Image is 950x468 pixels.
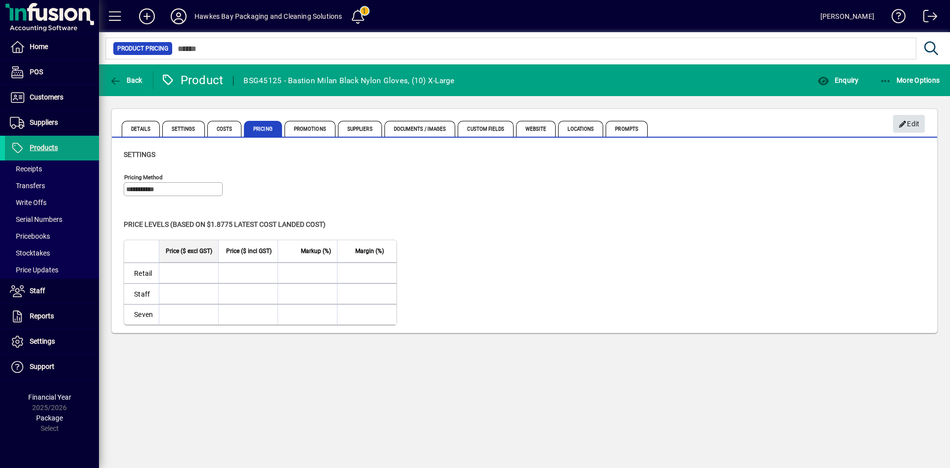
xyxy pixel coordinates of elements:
span: Costs [207,121,242,137]
td: Staff [124,283,159,304]
button: More Options [877,71,943,89]
span: Locations [558,121,603,137]
span: Back [109,76,142,84]
a: Stocktakes [5,245,99,261]
span: Financial Year [28,393,71,401]
span: Enquiry [817,76,858,84]
a: Settings [5,329,99,354]
span: Product Pricing [117,44,168,53]
span: Promotions [285,121,335,137]
span: Price levels (based on $1.8775 Latest cost landed cost) [124,220,326,228]
span: Home [30,43,48,51]
span: Documents / Images [384,121,456,137]
a: Reports [5,304,99,329]
span: Reports [30,312,54,320]
a: Knowledge Base [884,2,906,34]
a: Pricebooks [5,228,99,245]
a: POS [5,60,99,85]
span: Package [36,414,63,422]
span: Serial Numbers [10,215,62,223]
span: Website [516,121,556,137]
button: Edit [893,115,925,133]
span: Receipts [10,165,42,173]
span: Write Offs [10,199,47,207]
div: Product [161,72,224,88]
a: Customers [5,85,99,110]
span: Settings [30,337,55,345]
span: Price ($ incl GST) [226,246,272,257]
span: Pricebooks [10,232,50,240]
a: Receipts [5,160,99,177]
button: Back [107,71,145,89]
button: Profile [163,7,194,25]
span: Support [30,363,54,370]
button: Add [131,7,163,25]
span: Customers [30,93,63,101]
span: Suppliers [338,121,382,137]
span: Margin (%) [355,246,384,257]
a: Price Updates [5,261,99,278]
span: More Options [880,76,940,84]
a: Transfers [5,177,99,194]
a: Suppliers [5,110,99,135]
div: [PERSON_NAME] [820,8,874,24]
span: Settings [124,151,155,158]
span: Details [122,121,160,137]
td: Retail [124,262,159,283]
a: Support [5,355,99,379]
span: Prompts [606,121,648,137]
span: POS [30,68,43,76]
span: Settings [162,121,205,137]
span: Edit [899,116,920,132]
span: Staff [30,287,45,295]
div: BSG45125 - Bastion Milan Black Nylon Gloves, (10) X-Large [243,73,454,89]
td: Seven [124,304,159,324]
a: Staff [5,279,99,304]
span: Price Updates [10,266,58,274]
span: Stocktakes [10,249,50,257]
button: Enquiry [815,71,861,89]
a: Serial Numbers [5,211,99,228]
mat-label: Pricing method [124,174,163,181]
span: Markup (%) [301,246,331,257]
a: Write Offs [5,194,99,211]
app-page-header-button: Back [99,71,153,89]
span: Price ($ excl GST) [166,246,212,257]
a: Logout [916,2,938,34]
span: Products [30,144,58,152]
span: Suppliers [30,118,58,126]
span: Custom Fields [458,121,513,137]
span: Pricing [244,121,282,137]
div: Hawkes Bay Packaging and Cleaning Solutions [194,8,342,24]
span: Transfers [10,182,45,190]
a: Home [5,35,99,59]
